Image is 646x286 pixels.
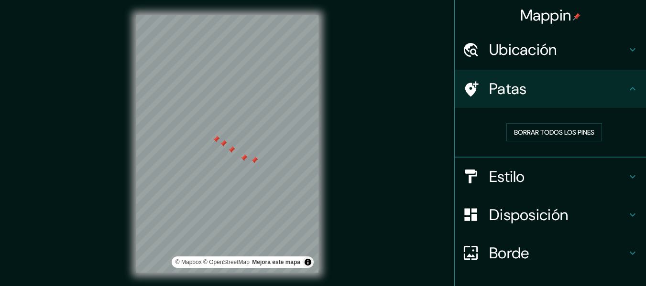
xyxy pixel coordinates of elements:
font: Ubicación [489,40,557,60]
a: Mapa de calles abierto [203,259,250,265]
a: Map feedback [252,259,300,265]
font: Borrar todos los pines [514,128,594,137]
div: Borde [455,234,646,272]
button: Activar o desactivar atribución [302,256,314,268]
font: Disposición [489,205,568,225]
button: Borrar todos los pines [506,123,602,141]
font: Estilo [489,167,525,187]
iframe: Lanzador de widgets de ayuda [561,249,635,275]
canvas: Mapa [136,15,318,273]
font: Mejora este mapa [252,259,300,265]
font: Borde [489,243,529,263]
div: Patas [455,70,646,108]
font: Patas [489,79,527,99]
font: Mappin [520,5,571,25]
font: © Mapbox [175,259,202,265]
a: Mapbox [175,259,202,265]
div: Ubicación [455,31,646,69]
div: Estilo [455,158,646,196]
font: © OpenStreetMap [203,259,250,265]
img: pin-icon.png [573,13,580,21]
div: Disposición [455,196,646,234]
